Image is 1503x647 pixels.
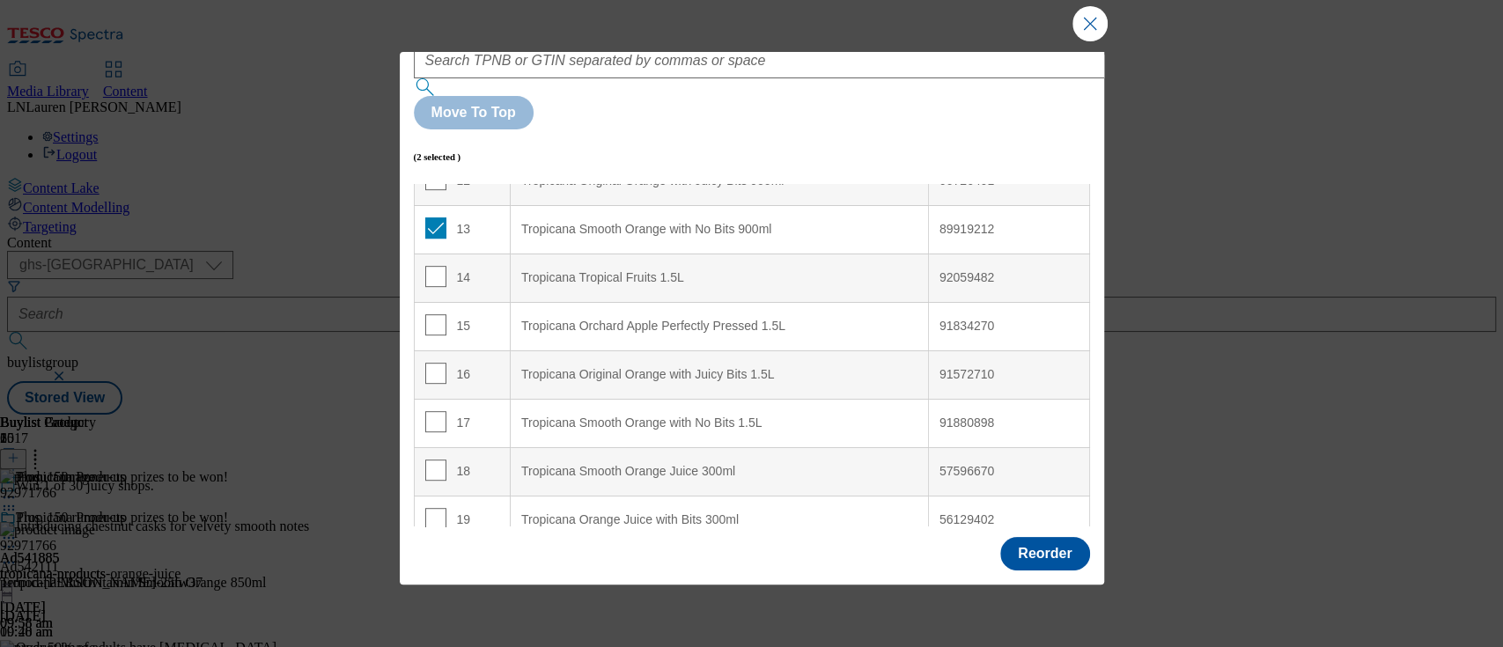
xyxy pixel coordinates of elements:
div: 16 [425,363,500,388]
div: 89919212 [939,222,1079,238]
button: Move To Top [414,96,534,129]
div: Modal [414,4,1090,592]
div: 17 [425,411,500,437]
div: 91880898 [939,415,1079,431]
div: Tropicana Orange Juice with Bits 300ml [521,512,917,528]
div: 15 [425,314,500,340]
button: Reorder [1000,537,1089,570]
div: 18 [425,460,500,485]
div: Tropicana Original Orange with Juicy Bits 1.5L [521,367,917,383]
div: Tropicana Smooth Orange with No Bits 1.5L [521,415,917,431]
div: Tropicana Tropical Fruits 1.5L [521,270,917,286]
div: 56129402 [939,512,1079,528]
h6: (2 selected ) [414,151,461,162]
button: Close Modal [1072,6,1108,41]
div: 19 [425,508,500,533]
div: 57596670 [939,464,1079,480]
div: 13 [425,217,500,243]
div: Tropicana Orchard Apple Perfectly Pressed 1.5L [521,319,917,335]
div: 91572710 [939,367,1079,383]
div: Modal [400,52,1104,585]
div: Tropicana Smooth Orange Juice 300ml [521,464,917,480]
div: 91834270 [939,319,1079,335]
div: 92059482 [939,270,1079,286]
div: Tropicana Smooth Orange with No Bits 900ml [521,222,917,238]
input: Search TPNB or GTIN separated by commas or space [414,43,1158,78]
div: 14 [425,266,500,291]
